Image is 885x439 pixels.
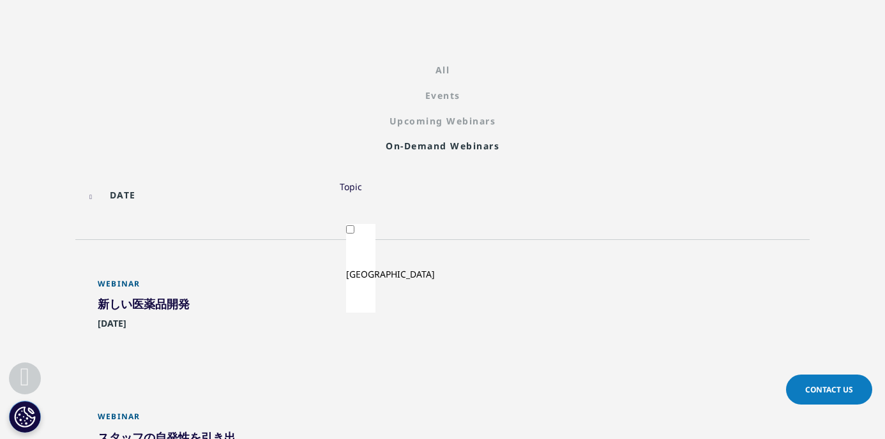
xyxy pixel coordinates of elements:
a: On-Demand Webinars [66,140,819,152]
input: DATE [84,181,250,209]
div: Inclusion filter on Japan; 8 results [346,236,375,268]
a: Events [66,89,819,101]
div: Exclusion filter on Japan; 8 results [346,280,375,312]
span: [DATE] [98,317,126,337]
span: Japan [346,268,435,280]
a: Upcoming Webinars [66,115,819,127]
svg: Toggle [346,280,375,309]
div: 新しい医薬品開発 [98,296,237,316]
button: Cookie 設定 [9,401,41,433]
a: Webinar 新しい医薬品開発 [DATE] [98,279,237,359]
a: Contact Us [786,375,872,405]
a: All [66,64,819,76]
div: Topic facet. [340,181,362,193]
div: Webinar [98,412,237,429]
li: Inclusion filter on Japan; 8 results [346,224,375,313]
svg: Toggle [346,236,375,265]
span: Contact Us [805,384,853,395]
div: Webinar [98,279,237,296]
input: Inclusion filter on Japan; 8 results [346,225,354,234]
